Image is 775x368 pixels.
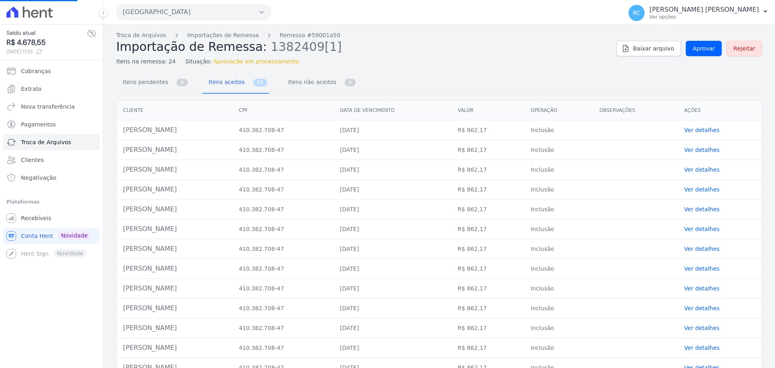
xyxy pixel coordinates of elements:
span: Conta Hent [21,232,53,240]
th: Observações [593,101,678,120]
td: R$ 862,17 [451,120,524,140]
span: 1382409[1] [271,39,342,54]
th: Valor [451,101,524,120]
td: 410.382.708-47 [232,338,333,358]
span: Itens não aceitos [283,74,338,90]
span: Nova transferência [21,103,75,111]
span: Baixar arquivo [633,44,674,53]
a: Ver detalhes [684,305,720,311]
a: Ver detalhes [684,127,720,133]
span: Aprovar [693,44,715,53]
a: Pagamentos [3,116,100,132]
td: 410.382.708-47 [232,299,333,318]
a: Itens pendentes 0 [116,72,189,94]
a: Baixar arquivo [616,41,681,56]
td: [PERSON_NAME] [117,239,232,259]
a: Ver detalhes [684,265,720,272]
span: 0 [345,79,356,86]
a: Remessa #59001a50 [280,31,340,40]
span: Itens na remessa: 24 [116,57,176,66]
span: Novidade [58,231,91,240]
a: Ver detalhes [684,226,720,232]
a: Cobranças [3,63,100,79]
td: [PERSON_NAME] [117,279,232,299]
div: Plataformas [6,197,96,207]
a: Rejeitar [727,41,762,56]
td: [DATE] [333,338,451,358]
a: Extrato [3,81,100,97]
td: R$ 862,17 [451,259,524,279]
a: Ver detalhes [684,345,720,351]
a: Ver detalhes [684,147,720,153]
td: R$ 862,17 [451,140,524,160]
td: Inclusão [524,239,593,259]
td: R$ 862,17 [451,160,524,180]
span: Extrato [21,85,42,93]
span: Importação de Remessa: [116,40,267,54]
td: Inclusão [524,120,593,140]
td: 410.382.708-47 [232,200,333,219]
a: Recebíveis [3,210,100,226]
span: 24 [253,79,267,86]
td: [DATE] [333,279,451,299]
th: Data de vencimento [333,101,451,120]
td: 410.382.708-47 [232,140,333,160]
th: Operação [524,101,593,120]
td: 410.382.708-47 [232,318,333,338]
td: [PERSON_NAME] [117,180,232,200]
th: CPF [232,101,333,120]
td: R$ 862,17 [451,219,524,239]
td: [DATE] [333,200,451,219]
th: Ações [678,101,762,120]
a: Conta Hent Novidade [3,228,100,244]
nav: Sidebar [6,63,96,262]
td: [PERSON_NAME] [117,120,232,140]
td: R$ 862,17 [451,200,524,219]
a: Clientes [3,152,100,168]
td: [PERSON_NAME] [117,140,232,160]
td: [DATE] [333,259,451,279]
td: [DATE] [333,140,451,160]
a: Nova transferência [3,99,100,115]
span: Itens pendentes [118,74,170,90]
a: Ver detalhes [684,186,720,193]
span: Pagamentos [21,120,56,128]
a: Ver detalhes [684,325,720,331]
a: Ver detalhes [684,166,720,173]
span: Recebíveis [21,214,51,222]
td: Inclusão [524,160,593,180]
a: Troca de Arquivos [3,134,100,150]
td: R$ 862,17 [451,279,524,299]
nav: Breadcrumb [116,31,610,40]
td: R$ 862,17 [451,318,524,338]
td: 410.382.708-47 [232,259,333,279]
td: [PERSON_NAME] [117,219,232,239]
span: R$ 4.678,55 [6,37,87,48]
td: [DATE] [333,180,451,200]
td: 410.382.708-47 [232,120,333,140]
td: Inclusão [524,259,593,279]
span: [DATE] 17:33 [6,48,87,55]
button: [GEOGRAPHIC_DATA] [116,4,271,20]
td: Inclusão [524,279,593,299]
td: [DATE] [333,160,451,180]
td: Inclusão [524,318,593,338]
span: 0 [176,79,188,86]
td: Inclusão [524,219,593,239]
td: 410.382.708-47 [232,239,333,259]
span: Saldo atual [6,29,87,37]
th: Cliente [117,101,232,120]
td: 410.382.708-47 [232,279,333,299]
td: [DATE] [333,219,451,239]
td: [PERSON_NAME] [117,318,232,338]
td: Inclusão [524,140,593,160]
a: Negativação [3,170,100,186]
a: Importações de Remessa [187,31,259,40]
td: [DATE] [333,299,451,318]
td: R$ 862,17 [451,180,524,200]
td: Inclusão [524,299,593,318]
span: Clientes [21,156,44,164]
td: Inclusão [524,180,593,200]
span: Troca de Arquivos [21,138,71,146]
span: RC [633,10,641,16]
